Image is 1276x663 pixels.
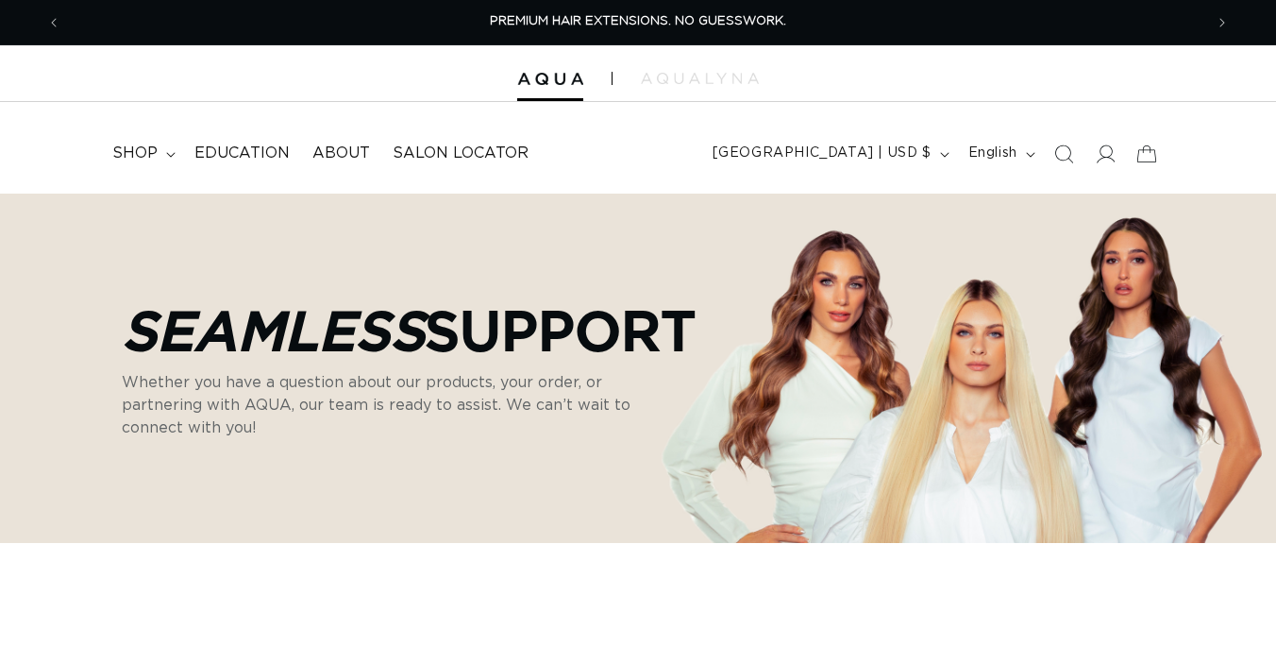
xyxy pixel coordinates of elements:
span: English [968,144,1017,163]
p: Whether you have a question about our products, your order, or partnering with AQUA, our team is ... [122,371,669,439]
img: aqualyna.com [641,73,759,84]
em: Seamless [122,299,425,360]
summary: shop [101,132,183,175]
summary: Search [1043,133,1084,175]
img: Aqua Hair Extensions [517,73,583,86]
a: Salon Locator [381,132,540,175]
span: About [312,144,370,163]
button: English [957,136,1043,172]
span: shop [112,144,158,163]
a: About [301,132,381,175]
span: PREMIUM HAIR EXTENSIONS. NO GUESSWORK. [490,15,786,27]
button: Next announcement [1201,5,1243,41]
button: [GEOGRAPHIC_DATA] | USD $ [701,136,957,172]
button: Previous announcement [33,5,75,41]
a: Education [183,132,301,175]
span: [GEOGRAPHIC_DATA] | USD $ [713,144,932,163]
span: Education [194,144,290,163]
p: Support [122,297,697,362]
span: Salon Locator [393,144,529,163]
